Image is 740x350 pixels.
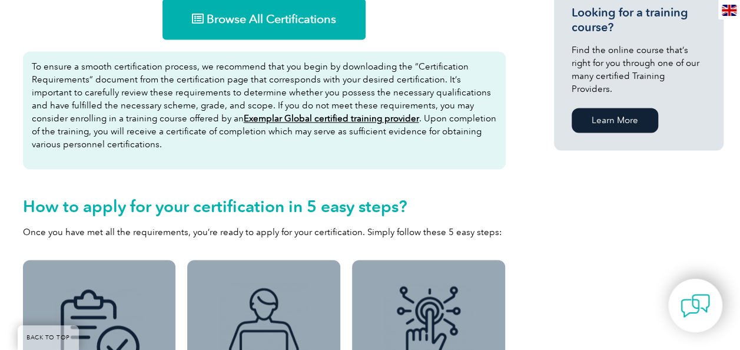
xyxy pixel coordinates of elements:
[572,108,658,133] a: Learn More
[23,226,506,239] p: Once you have met all the requirements, you’re ready to apply for your certification. Simply foll...
[681,291,710,321] img: contact-chat.png
[244,113,419,124] a: Exemplar Global certified training provider
[572,44,706,95] p: Find the online course that’s right for you through one of our many certified Training Providers.
[722,5,736,16] img: en
[18,325,79,350] a: BACK TO TOP
[572,5,706,35] h3: Looking for a training course?
[207,13,336,25] span: Browse All Certifications
[23,197,506,216] h2: How to apply for your certification in 5 easy steps?
[32,60,497,151] p: To ensure a smooth certification process, we recommend that you begin by downloading the “Certifi...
